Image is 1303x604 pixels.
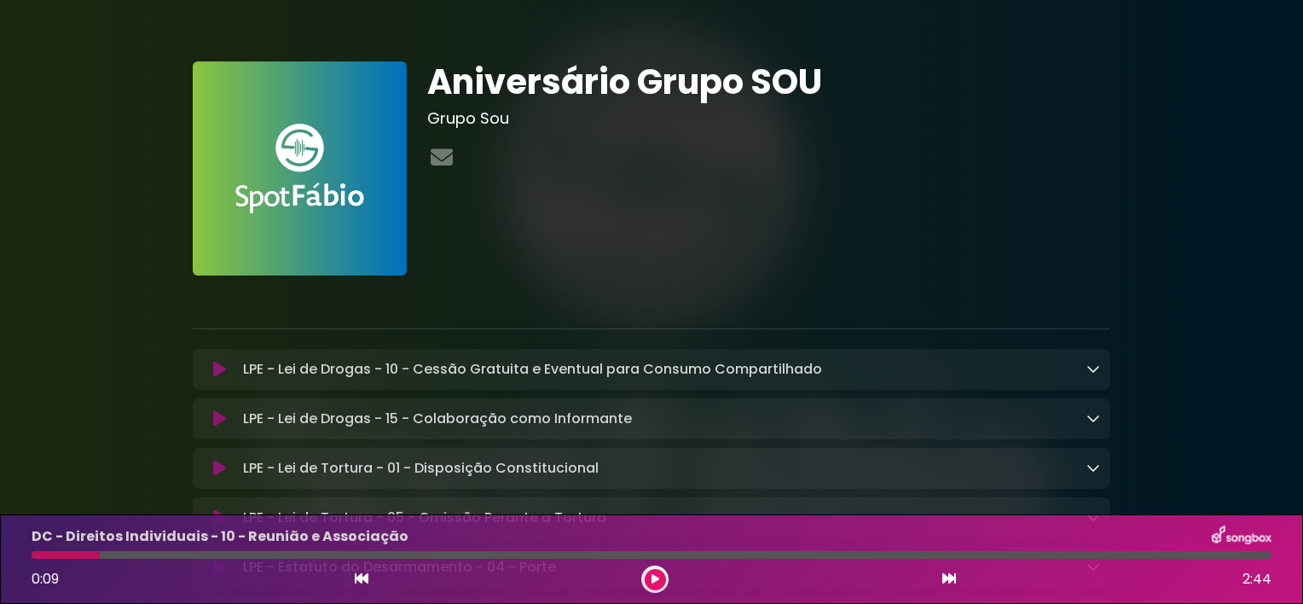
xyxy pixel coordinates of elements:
span: 2:44 [1242,569,1271,589]
img: FAnVhLgaRSStWruMDZa6 [193,61,407,276]
h3: Grupo Sou [427,109,1110,128]
img: songbox-logo-white.png [1212,526,1271,548]
p: LPE - Lei de Tortura - 05 - Omissão Perante a Tortura [243,508,606,528]
h1: Aniversário Grupo SOU [427,61,1110,102]
p: DC - Direitos Individuais - 10 - Reunião e Associação [32,526,408,547]
span: 0:09 [32,569,59,589]
p: LPE - Lei de Drogas - 15 - Colaboração como Informante [243,409,632,429]
p: LPE - Lei de Drogas - 10 - Cessão Gratuita e Eventual para Consumo Compartilhado [243,359,822,380]
p: LPE - Lei de Tortura - 01 - Disposição Constitucional [243,458,599,479]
